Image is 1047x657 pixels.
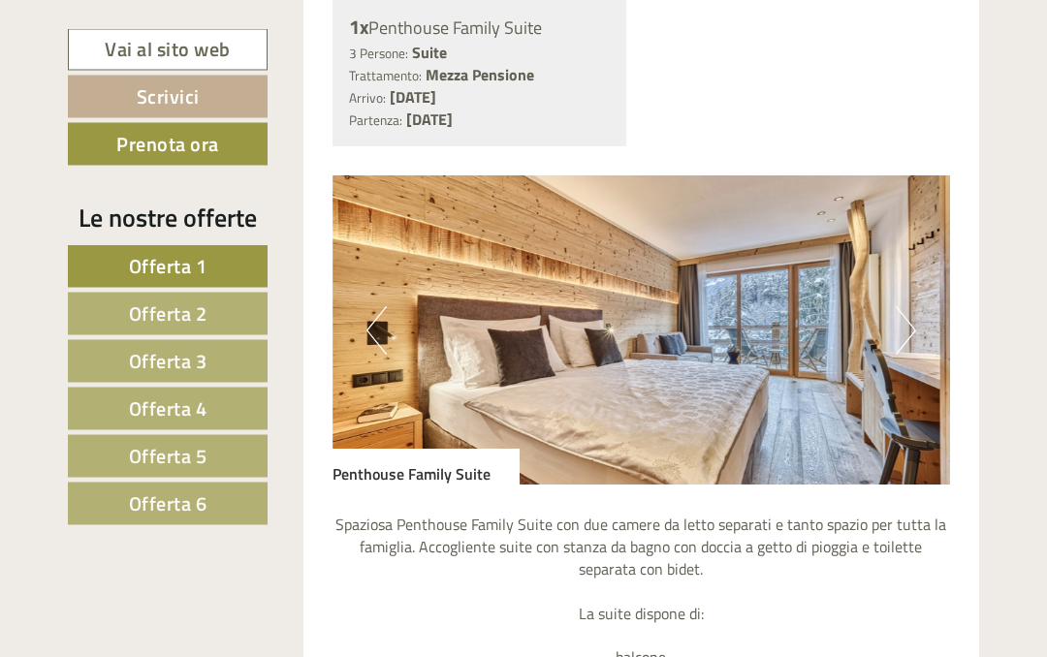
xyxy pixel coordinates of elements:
[349,89,386,109] small: Arrivo:
[129,393,207,423] span: Offerta 4
[349,45,408,64] small: 3 Persone:
[366,307,387,356] button: Previous
[406,109,453,132] b: [DATE]
[129,488,207,518] span: Offerta 6
[129,298,207,328] span: Offerta 2
[349,67,422,86] small: Trattamento:
[129,441,207,471] span: Offerta 5
[68,29,268,71] a: Vai al sito web
[68,76,268,118] a: Scrivici
[349,13,368,43] b: 1x
[390,86,436,109] b: [DATE]
[68,200,268,235] div: Le nostre offerte
[426,64,534,87] b: Mezza Pensione
[412,42,447,65] b: Suite
[349,15,611,43] div: Penthouse Family Suite
[349,111,402,131] small: Partenza:
[129,346,207,376] span: Offerta 3
[68,123,268,166] a: Prenota ora
[333,176,951,485] img: image
[896,307,916,356] button: Next
[129,251,207,281] span: Offerta 1
[333,450,520,486] div: Penthouse Family Suite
